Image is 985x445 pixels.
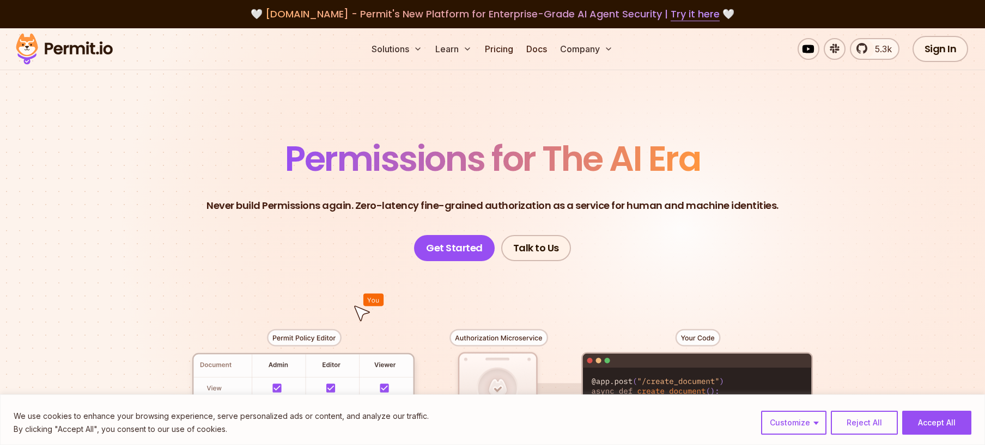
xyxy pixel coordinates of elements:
[431,38,476,60] button: Learn
[285,134,700,183] span: Permissions for The AI Era
[481,38,518,60] a: Pricing
[26,7,959,22] div: 🤍 🤍
[850,38,899,60] a: 5.3k
[913,36,969,62] a: Sign In
[14,410,429,423] p: We use cookies to enhance your browsing experience, serve personalized ads or content, and analyz...
[831,411,898,435] button: Reject All
[522,38,551,60] a: Docs
[11,30,118,67] img: Permit logo
[265,7,720,21] span: [DOMAIN_NAME] - Permit's New Platform for Enterprise-Grade AI Agent Security |
[671,7,720,21] a: Try it here
[501,235,571,261] a: Talk to Us
[206,198,779,213] p: Never build Permissions again. Zero-latency fine-grained authorization as a service for human and...
[14,423,429,436] p: By clicking "Accept All", you consent to our use of cookies.
[902,411,971,435] button: Accept All
[868,42,892,55] span: 5.3k
[556,38,617,60] button: Company
[761,411,826,435] button: Customize
[414,235,495,261] a: Get Started
[367,38,427,60] button: Solutions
